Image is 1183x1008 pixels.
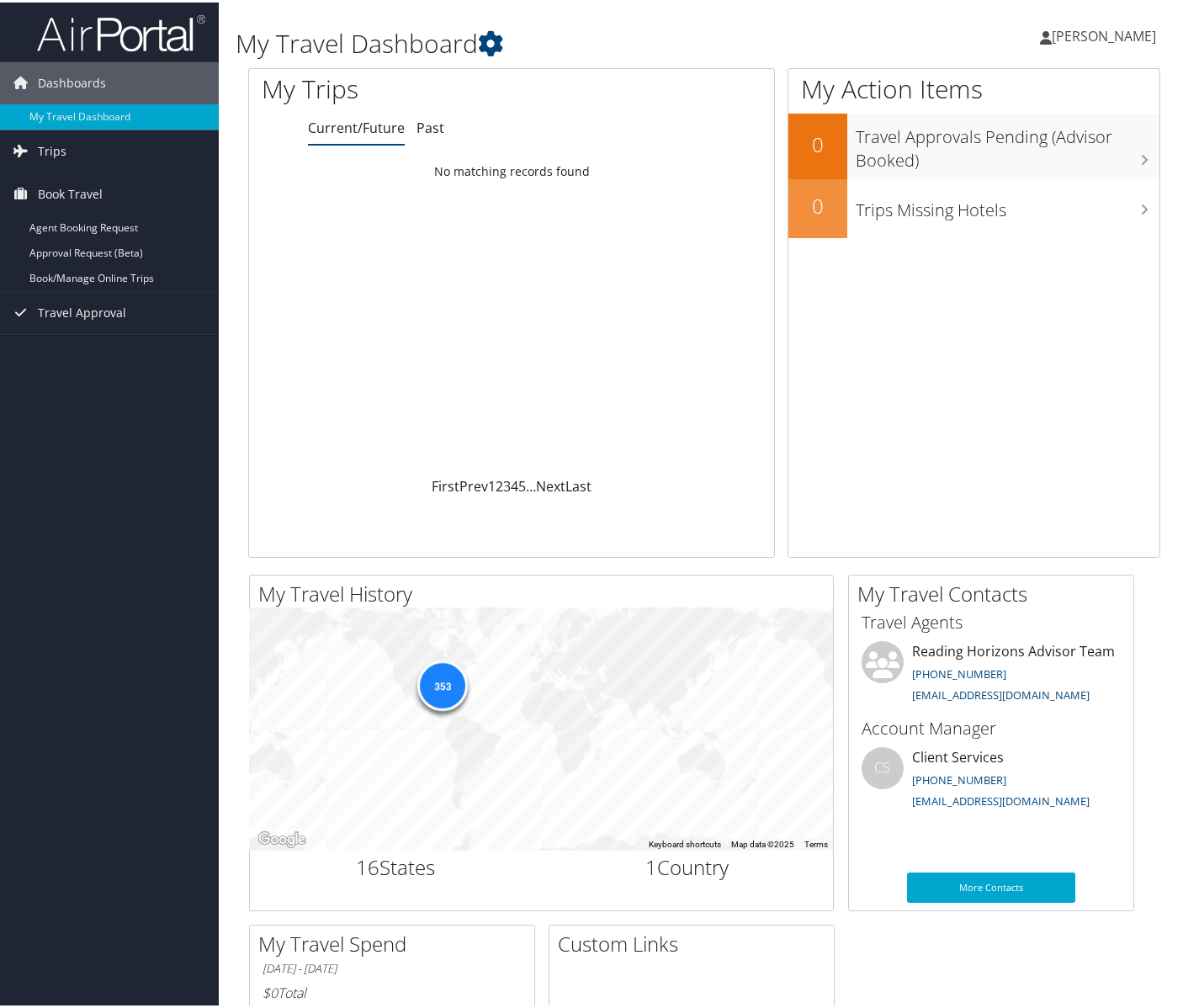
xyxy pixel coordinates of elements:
a: Prev [459,475,488,493]
h2: States [263,851,529,879]
a: 2 [496,475,503,493]
a: Open this area in Google Maps (opens a new window) [254,826,310,848]
a: More Contacts [907,870,1075,900]
a: 0Travel Approvals Pending (Advisor Booked) [788,111,1159,176]
a: Current/Future [308,116,405,135]
span: Trips [38,128,66,170]
li: Client Services [853,745,1129,814]
h2: Custom Links [558,927,834,956]
h2: Country [554,851,821,879]
a: Past [416,116,444,135]
span: 1 [645,851,657,878]
a: 3 [503,475,511,493]
a: Next [536,475,565,493]
span: Book Travel [38,171,103,213]
h3: Travel Approvals Pending (Advisor Booked) [856,114,1159,170]
div: CS [862,745,904,787]
h6: [DATE] - [DATE] [263,958,522,974]
span: … [526,475,536,493]
a: [PERSON_NAME] [1040,8,1173,59]
span: $0 [263,981,278,1000]
h2: My Travel Spend [258,927,534,956]
h2: 0 [788,128,847,157]
a: Terms [804,837,828,846]
img: Google [254,826,310,848]
span: Travel Approval [38,289,126,332]
a: [EMAIL_ADDRESS][DOMAIN_NAME] [912,791,1090,806]
a: 5 [518,475,526,493]
div: 353 [417,657,468,708]
a: [PHONE_NUMBER] [912,770,1006,785]
li: Reading Horizons Advisor Team [853,639,1129,708]
a: First [432,475,459,493]
h2: 0 [788,189,847,218]
a: 1 [488,475,496,493]
button: Keyboard shortcuts [649,836,721,848]
h6: Total [263,981,522,1000]
h1: My Action Items [788,69,1159,104]
h1: My Travel Dashboard [236,24,861,59]
h3: Travel Agents [862,608,1121,632]
a: [EMAIL_ADDRESS][DOMAIN_NAME] [912,685,1090,700]
td: No matching records found [249,154,774,184]
h1: My Trips [262,69,543,104]
h2: My Travel Contacts [857,577,1133,606]
a: Last [565,475,591,493]
img: airportal-logo.png [37,11,205,50]
span: 16 [356,851,379,878]
h3: Account Manager [862,714,1121,738]
a: 4 [511,475,518,493]
span: Dashboards [38,60,106,102]
h2: My Travel History [258,577,833,606]
h3: Trips Missing Hotels [856,188,1159,220]
a: 0Trips Missing Hotels [788,177,1159,236]
span: [PERSON_NAME] [1052,24,1156,43]
a: [PHONE_NUMBER] [912,664,1006,679]
span: Map data ©2025 [731,837,794,846]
